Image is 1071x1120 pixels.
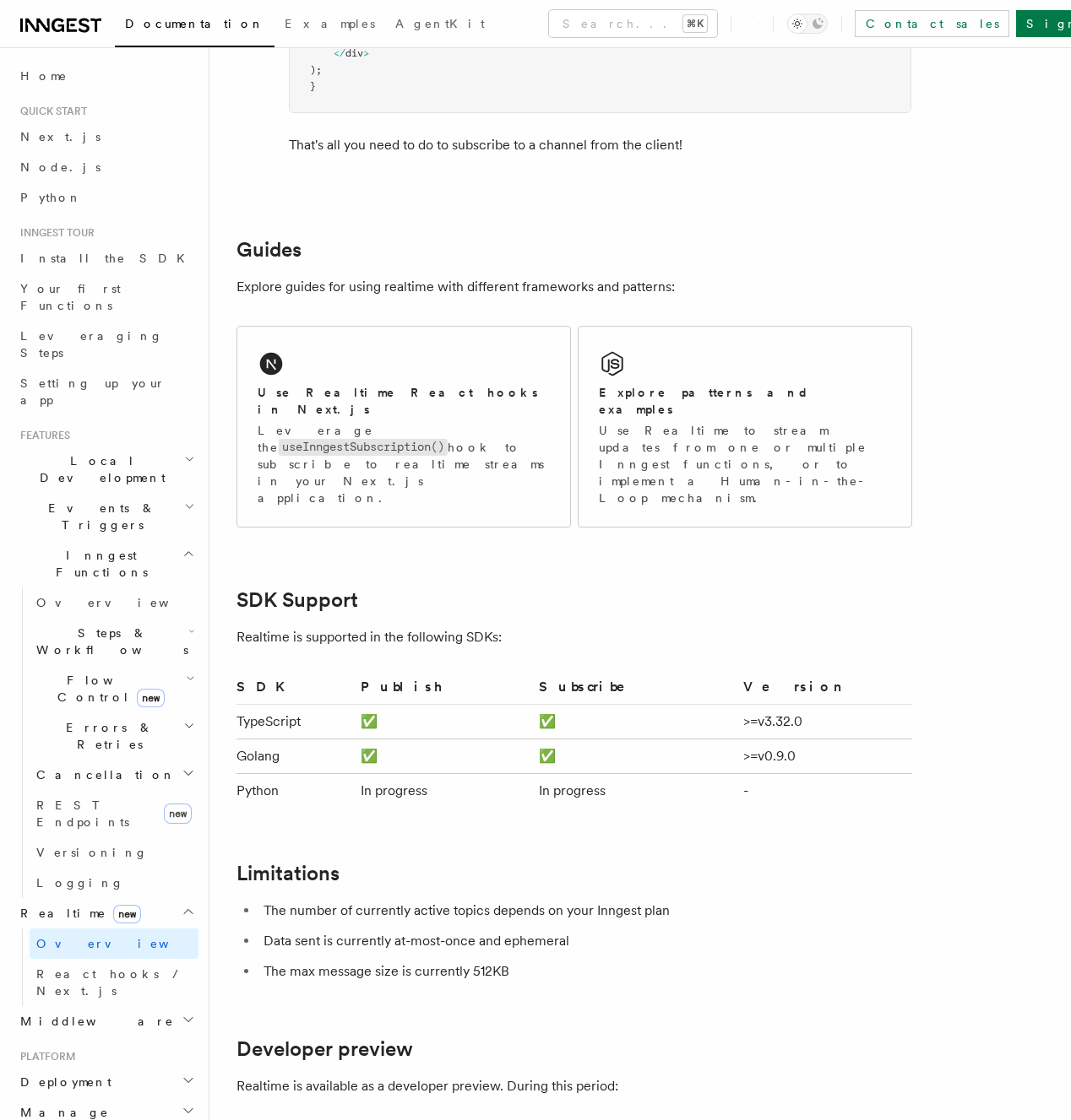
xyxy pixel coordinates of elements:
a: Logging [30,868,198,898]
th: Subscribe [532,676,736,705]
span: AgentKit [395,17,485,30]
p: That's all you need to do to subscribe to a channel from the client! [289,133,911,157]
span: Next.js [20,130,101,143]
span: Local Development [14,452,184,486]
button: Events & Triggers [14,493,198,540]
span: Overview [36,596,210,609]
span: Inngest tour [14,226,95,240]
p: Realtime is supported in the following SDKs: [236,625,912,649]
p: Realtime is available as a developer preview. During this period: [236,1074,912,1098]
a: AgentKit [385,5,495,46]
a: Your first Functions [14,273,198,321]
span: div [345,47,363,59]
a: Developer preview [236,1037,413,1061]
span: Realtime [14,905,141,922]
a: SDK Support [236,588,358,612]
button: Middleware [14,1006,198,1036]
a: Overview [30,928,198,959]
button: Errors & Retries [30,712,198,760]
p: Leverage the hook to subscribe to realtime streams in your Next.js application. [258,422,550,506]
a: Setting up your app [14,368,198,415]
button: Inngest Functions [14,540,198,587]
span: Features [14,429,70,442]
span: Setting up your app [20,376,166,407]
span: Install the SDK [20,252,195,265]
a: Leveraging Steps [14,321,198,368]
span: Flow Control [30,672,186,706]
span: Examples [285,17,375,30]
td: Python [236,773,354,808]
a: Examples [275,5,385,46]
td: Golang [236,739,354,773]
code: useInngestSubscription() [279,439,448,455]
button: Toggle dark mode [787,14,828,34]
a: Guides [236,238,302,262]
a: Use Realtime React hooks in Next.jsLeverage theuseInngestSubscription()hook to subscribe to realt... [236,326,571,528]
span: Errors & Retries [30,719,183,753]
th: SDK [236,676,354,705]
td: ✅ [532,739,736,773]
h2: Explore patterns and examples [599,384,891,418]
span: Quick start [14,105,87,118]
td: In progress [354,773,533,808]
td: ✅ [354,704,533,739]
th: Version [737,676,912,705]
th: Publish [354,676,533,705]
a: Explore patterns and examplesUse Realtime to stream updates from one or multiple Inngest function... [578,326,912,528]
span: Home [20,68,68,84]
span: > [363,47,369,59]
a: React hooks / Next.js [30,959,198,1006]
a: Versioning [30,837,198,868]
a: Limitations [236,862,340,885]
span: ); [310,64,322,76]
span: Middleware [14,1013,174,1030]
span: React hooks / Next.js [36,967,186,998]
span: Cancellation [30,766,176,783]
a: Contact sales [855,10,1009,37]
h2: Use Realtime React hooks in Next.js [258,384,550,418]
button: Cancellation [30,760,198,790]
kbd: ⌘K [683,15,707,32]
a: Node.js [14,152,198,182]
span: new [164,803,192,824]
li: The number of currently active topics depends on your Inngest plan [258,899,912,923]
td: ✅ [354,739,533,773]
td: TypeScript [236,704,354,739]
a: REST Endpointsnew [30,790,198,837]
span: Steps & Workflows [30,625,188,658]
span: Logging [36,876,124,890]
span: Events & Triggers [14,500,184,533]
td: In progress [532,773,736,808]
span: REST Endpoints [36,798,129,829]
span: </ [334,47,345,59]
span: Python [20,191,82,204]
span: Inngest Functions [14,547,182,581]
a: Home [14,61,198,91]
button: Realtimenew [14,898,198,928]
p: Explore guides for using realtime with different frameworks and patterns: [236,275,912,299]
div: Realtimenew [14,928,198,1006]
button: Search...⌘K [549,10,717,37]
td: ✅ [532,704,736,739]
a: Install the SDK [14,243,198,273]
a: Documentation [115,5,275,47]
span: Deployment [14,1074,111,1090]
td: >=v3.32.0 [737,704,912,739]
a: Next.js [14,122,198,152]
td: - [737,773,912,808]
button: Steps & Workflows [30,618,198,665]
span: new [113,905,141,923]
a: Python [14,182,198,213]
div: Inngest Functions [14,587,198,898]
a: Overview [30,587,198,618]
span: Platform [14,1050,76,1063]
span: Overview [36,937,210,950]
span: Leveraging Steps [20,329,163,360]
button: Local Development [14,446,198,493]
button: Flow Controlnew [30,665,198,712]
span: Documentation [125,17,264,30]
p: Use Realtime to stream updates from one or multiple Inngest functions, or to implement a Human-in... [599,422,891,506]
span: new [137,689,165,707]
li: Data sent is currently at-most-once and ephemeral [258,929,912,953]
span: } [310,80,316,92]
